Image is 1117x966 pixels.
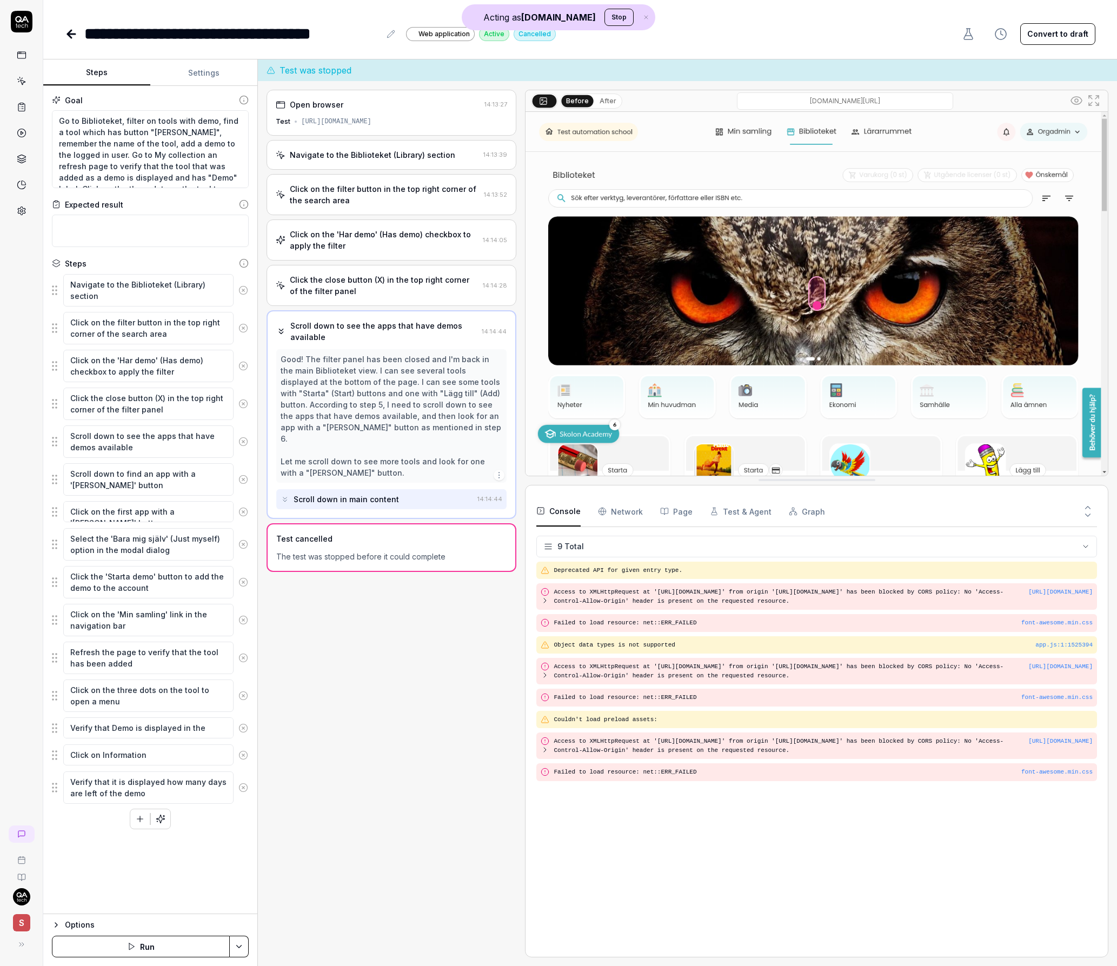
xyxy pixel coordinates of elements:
div: Suggestions [52,528,249,561]
div: Test cancelled [276,533,333,544]
pre: Object data types is not supported [554,641,1093,650]
div: Suggestions [52,603,249,637]
button: Before [562,95,594,106]
time: 14:13:39 [483,151,507,158]
button: [URL][DOMAIN_NAME] [1028,588,1093,597]
button: [URL][DOMAIN_NAME] [1028,737,1093,746]
time: 14:13:27 [484,101,507,108]
button: Remove step [234,501,252,523]
div: Suggestions [52,771,249,804]
button: Convert to draft [1020,23,1095,45]
div: Suggestions [52,641,249,675]
div: Suggestions [52,565,249,599]
div: Steps [65,258,87,269]
pre: Failed to load resource: net::ERR_FAILED [554,693,1093,702]
div: Suggestions [52,387,249,421]
button: Remove step [234,355,252,377]
pre: Access to XMLHttpRequest at '[URL][DOMAIN_NAME]' from origin '[URL][DOMAIN_NAME]' has been blocke... [554,737,1028,755]
div: Suggestions [52,311,249,345]
button: Remove step [234,279,252,301]
button: Options [52,918,249,931]
button: font-awesome.min.css [1021,768,1093,777]
pre: Access to XMLHttpRequest at '[URL][DOMAIN_NAME]' from origin '[URL][DOMAIN_NAME]' has been blocke... [554,588,1028,605]
button: Open in full screen [1085,92,1102,109]
div: Scroll down in main content [294,494,399,505]
div: Expected result [65,199,123,210]
a: Book a call with us [4,847,38,864]
div: Goal [65,95,83,106]
div: Suggestions [52,744,249,767]
div: Suggestions [52,274,249,307]
pre: Deprecated API for given entry type. [554,566,1093,575]
pre: Failed to load resource: net::ERR_FAILED [554,618,1093,628]
time: 14:13:52 [484,191,507,198]
span: Test was stopped [280,64,351,77]
time: 14:14:28 [483,282,507,289]
div: Active [479,27,509,41]
button: font-awesome.min.css [1021,618,1093,628]
button: Test & Agent [710,496,772,527]
div: Cancelled [514,27,556,41]
img: 7ccf6c19-61ad-4a6c-8811-018b02a1b829.jpg [13,888,30,905]
button: [URL][DOMAIN_NAME] [1028,662,1093,671]
button: Remove step [234,609,252,631]
button: Remove step [234,571,252,593]
div: Suggestions [52,501,249,523]
button: Remove step [234,469,252,490]
a: New conversation [9,825,35,843]
pre: Couldn't load preload assets: [554,715,1093,724]
a: Documentation [4,864,38,882]
div: Scroll down to see the apps that have demos available [290,320,477,343]
a: Web application [406,26,475,41]
button: Scroll down in main content14:14:44 [276,489,507,509]
button: Remove step [234,744,252,766]
div: Suggestions [52,425,249,458]
button: After [595,95,621,107]
time: 14:14:44 [482,328,507,335]
div: Good! The filter panel has been closed and I'm back in the main Biblioteket view. I can see sever... [281,354,502,478]
div: The test was stopped before it could complete [276,551,507,562]
button: Remove step [234,317,252,339]
button: Remove step [234,534,252,555]
button: Remove step [234,647,252,669]
div: Options [65,918,249,931]
time: 14:14:05 [483,236,507,244]
time: 14:14:44 [477,495,502,503]
span: S [13,914,30,931]
div: Click the close button (X) in the top right corner of the filter panel [290,274,478,297]
div: Click on the 'Har demo' (Has demo) checkbox to apply the filter [290,229,478,251]
div: [URL][DOMAIN_NAME] [301,117,371,126]
button: View version history [988,23,1014,45]
div: Navigate to the Biblioteket (Library) section [290,149,455,161]
button: Run [52,936,230,957]
div: Test [276,117,290,126]
button: font-awesome.min.css [1021,693,1093,702]
button: Show all interative elements [1068,92,1085,109]
div: Suggestions [52,717,249,740]
button: app.js:1:1525394 [1035,641,1093,650]
div: Suggestions [52,349,249,383]
button: Remove step [234,685,252,707]
button: Remove step [234,393,252,415]
img: Screenshot [526,112,1108,476]
div: Click on the filter button in the top right corner of the search area [290,183,480,206]
button: Stop [604,9,634,26]
button: Network [598,496,643,527]
div: Suggestions [52,463,249,496]
button: Remove step [234,431,252,452]
button: Steps [43,60,150,86]
span: Web application [418,29,470,39]
button: Remove step [234,777,252,798]
div: app.js : 1 : 1525394 [1035,641,1093,650]
button: S [4,905,38,934]
div: Open browser [290,99,343,110]
button: Graph [789,496,825,527]
pre: Access to XMLHttpRequest at '[URL][DOMAIN_NAME]' from origin '[URL][DOMAIN_NAME]' has been blocke... [554,662,1028,680]
button: Remove step [234,717,252,739]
